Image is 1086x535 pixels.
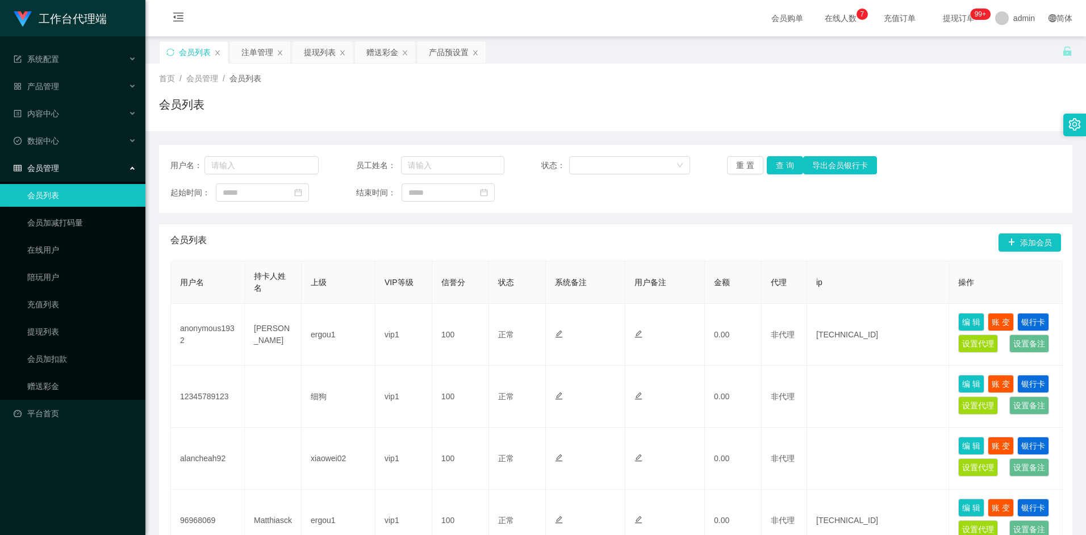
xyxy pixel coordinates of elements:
[229,74,261,83] span: 会员列表
[816,278,822,287] span: ip
[970,9,991,20] sup: 1102
[999,233,1061,252] button: 图标: plus添加会员
[27,211,136,234] a: 会员加减打码量
[27,266,136,289] a: 陪玩用户
[705,366,762,428] td: 0.00
[958,313,984,331] button: 编 辑
[988,313,1014,331] button: 账 变
[1017,313,1049,331] button: 银行卡
[304,41,336,63] div: 提现列表
[223,74,225,83] span: /
[241,41,273,63] div: 注单管理
[14,82,22,90] i: 图标: appstore-o
[14,11,32,27] img: logo.9652507e.png
[14,109,59,118] span: 内容中心
[634,454,642,462] i: 图标: edit
[1009,396,1049,415] button: 设置备注
[170,160,204,172] span: 用户名：
[27,293,136,316] a: 充值列表
[179,41,211,63] div: 会员列表
[159,96,204,113] h1: 会员列表
[14,164,22,172] i: 图标: table
[555,516,563,524] i: 图标: edit
[14,402,136,425] a: 图标: dashboard平台首页
[171,428,245,490] td: alancheah92
[1009,458,1049,477] button: 设置备注
[432,366,489,428] td: 100
[1017,499,1049,517] button: 银行卡
[375,366,432,428] td: vip1
[771,516,795,525] span: 非代理
[401,156,504,174] input: 请输入
[634,330,642,338] i: 图标: edit
[402,49,408,56] i: 图标: close
[714,278,730,287] span: 金额
[958,375,984,393] button: 编 辑
[27,375,136,398] a: 赠送彩金
[311,278,327,287] span: 上级
[705,428,762,490] td: 0.00
[39,1,107,37] h1: 工作台代理端
[541,160,569,172] span: 状态：
[958,437,984,455] button: 编 辑
[634,392,642,400] i: 图标: edit
[277,49,283,56] i: 图标: close
[771,330,795,339] span: 非代理
[27,239,136,261] a: 在线用户
[159,1,198,37] i: 图标: menu-fold
[302,366,375,428] td: 细狗
[429,41,469,63] div: 产品预设置
[878,14,921,22] span: 充值订单
[771,392,795,401] span: 非代理
[634,278,666,287] span: 用户备注
[170,187,216,199] span: 起始时间：
[857,9,868,20] sup: 7
[302,304,375,366] td: ergou1
[958,278,974,287] span: 操作
[1068,118,1081,131] i: 图标: setting
[14,82,59,91] span: 产品管理
[385,278,413,287] span: VIP等级
[366,41,398,63] div: 赠送彩金
[988,499,1014,517] button: 账 变
[555,330,563,338] i: 图标: edit
[14,164,59,173] span: 会员管理
[180,278,204,287] span: 用户名
[171,366,245,428] td: 12345789123
[819,14,862,22] span: 在线人数
[14,14,107,23] a: 工作台代理端
[302,428,375,490] td: xiaowei02
[676,162,683,170] i: 图标: down
[555,392,563,400] i: 图标: edit
[1017,375,1049,393] button: 银行卡
[159,74,175,83] span: 首页
[432,428,489,490] td: 100
[771,278,787,287] span: 代理
[14,110,22,118] i: 图标: profile
[807,304,949,366] td: [TECHNICAL_ID]
[472,49,479,56] i: 图标: close
[170,233,207,252] span: 会员列表
[356,160,402,172] span: 员工姓名：
[14,55,22,63] i: 图标: form
[988,375,1014,393] button: 账 变
[14,136,59,145] span: 数据中心
[339,49,346,56] i: 图标: close
[771,454,795,463] span: 非代理
[1049,14,1056,22] i: 图标: global
[767,156,803,174] button: 查 询
[634,516,642,524] i: 图标: edit
[803,156,877,174] button: 导出会员银行卡
[171,304,245,366] td: anonymous1932
[204,156,319,174] input: 请输入
[958,499,984,517] button: 编 辑
[498,278,514,287] span: 状态
[1009,335,1049,353] button: 设置备注
[988,437,1014,455] button: 账 变
[245,304,302,366] td: [PERSON_NAME]
[555,278,587,287] span: 系统备注
[27,348,136,370] a: 会员加扣款
[254,271,286,292] span: 持卡人姓名
[375,428,432,490] td: vip1
[1017,437,1049,455] button: 银行卡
